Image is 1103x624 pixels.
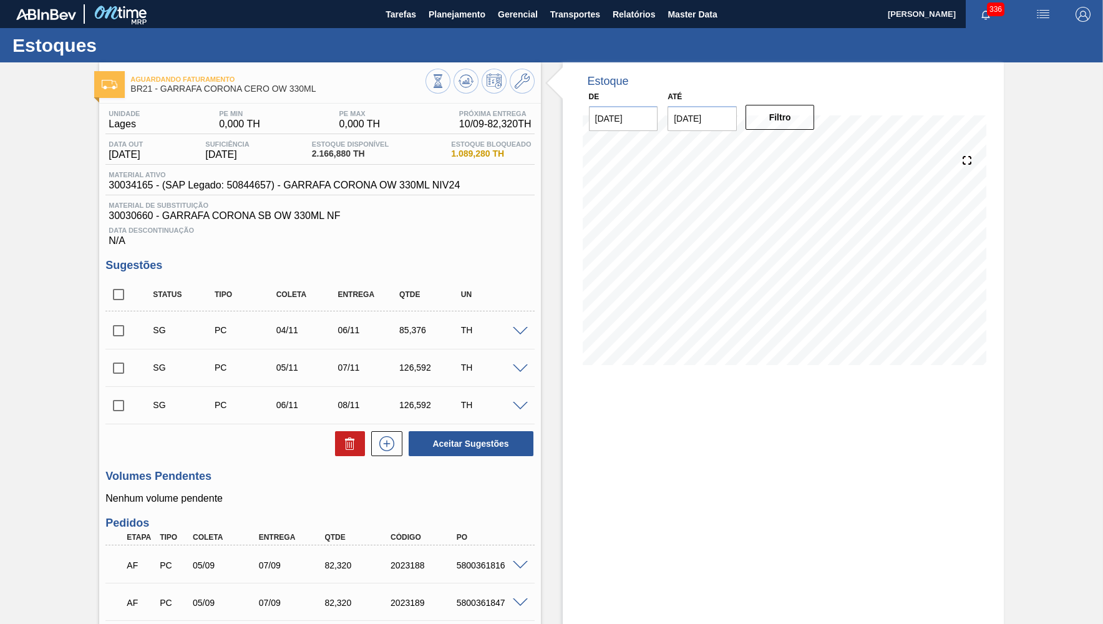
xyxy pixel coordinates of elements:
[157,560,190,570] div: Pedido de Compra
[429,7,485,22] span: Planejamento
[127,598,154,608] p: AF
[273,363,341,373] div: 05/11/2025
[150,400,218,410] div: Sugestão Criada
[387,560,461,570] div: 2023188
[124,533,157,542] div: Etapa
[451,140,531,148] span: Estoque Bloqueado
[219,110,260,117] span: PE MIN
[409,431,533,456] button: Aceitar Sugestões
[613,7,655,22] span: Relatórios
[12,38,234,52] h1: Estoques
[105,222,534,246] div: N/A
[425,69,450,94] button: Visão Geral dos Estoques
[550,7,600,22] span: Transportes
[387,533,461,542] div: Código
[668,7,717,22] span: Master Data
[396,290,464,299] div: Qtde
[109,227,531,234] span: Data Descontinuação
[746,105,815,130] button: Filtro
[127,560,154,570] p: AF
[190,598,263,608] div: 05/09/2025
[454,533,527,542] div: PO
[966,6,1006,23] button: Notificações
[396,363,464,373] div: 126,592
[219,119,260,130] span: 0,000 TH
[334,363,402,373] div: 07/11/2025
[454,598,527,608] div: 5800361847
[458,363,526,373] div: TH
[273,325,341,335] div: 04/11/2025
[451,149,531,158] span: 1.089,280 TH
[109,202,531,209] span: Material de Substituição
[105,259,534,272] h3: Sugestões
[588,75,629,88] div: Estoque
[458,400,526,410] div: TH
[396,400,464,410] div: 126,592
[211,290,279,299] div: Tipo
[312,149,389,158] span: 2.166,880 TH
[205,140,249,148] span: Suficiência
[157,533,190,542] div: Tipo
[130,76,425,83] span: Aguardando Faturamento
[459,110,532,117] span: Próxima Entrega
[124,589,157,617] div: Aguardando Faturamento
[109,140,143,148] span: Data out
[329,431,365,456] div: Excluir Sugestões
[454,69,479,94] button: Atualizar Gráfico
[256,598,329,608] div: 07/09/2025
[321,598,395,608] div: 82,320
[321,533,395,542] div: Qtde
[109,180,460,191] span: 30034165 - (SAP Legado: 50844657) - GARRAFA CORONA OW 330ML NIV24
[482,69,507,94] button: Programar Estoque
[256,560,329,570] div: 07/09/2025
[386,7,416,22] span: Tarefas
[150,290,218,299] div: Status
[510,69,535,94] button: Ir ao Master Data / Geral
[124,552,157,579] div: Aguardando Faturamento
[16,9,76,20] img: TNhmsLtSVTkK8tSr43FrP2fwEKptu5GPRR3wAAAABJRU5ErkJggg==
[190,533,263,542] div: Coleta
[321,560,395,570] div: 82,320
[150,325,218,335] div: Sugestão Criada
[211,325,279,335] div: Pedido de Compra
[454,560,527,570] div: 5800361816
[589,92,600,101] label: De
[458,290,526,299] div: UN
[334,290,402,299] div: Entrega
[339,119,381,130] span: 0,000 TH
[256,533,329,542] div: Entrega
[668,92,682,101] label: Até
[339,110,381,117] span: PE MAX
[987,2,1004,16] span: 336
[190,560,263,570] div: 05/09/2025
[589,106,658,131] input: dd/mm/yyyy
[109,210,531,222] span: 30030660 - GARRAFA CORONA SB OW 330ML NF
[668,106,737,131] input: dd/mm/yyyy
[1036,7,1051,22] img: userActions
[459,119,532,130] span: 10/09 - 82,320 TH
[334,400,402,410] div: 08/11/2025
[211,400,279,410] div: Pedido de Compra
[498,7,538,22] span: Gerencial
[312,140,389,148] span: Estoque Disponível
[1076,7,1091,22] img: Logout
[387,598,461,608] div: 2023189
[273,290,341,299] div: Coleta
[109,119,140,130] span: Lages
[205,149,249,160] span: [DATE]
[396,325,464,335] div: 85,376
[334,325,402,335] div: 06/11/2025
[458,325,526,335] div: TH
[109,171,460,178] span: Material ativo
[105,493,534,504] p: Nenhum volume pendente
[150,363,218,373] div: Sugestão Criada
[157,598,190,608] div: Pedido de Compra
[105,470,534,483] h3: Volumes Pendentes
[102,80,117,89] img: Ícone
[105,517,534,530] h3: Pedidos
[109,149,143,160] span: [DATE]
[273,400,341,410] div: 06/11/2025
[109,110,140,117] span: Unidade
[402,430,535,457] div: Aceitar Sugestões
[211,363,279,373] div: Pedido de Compra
